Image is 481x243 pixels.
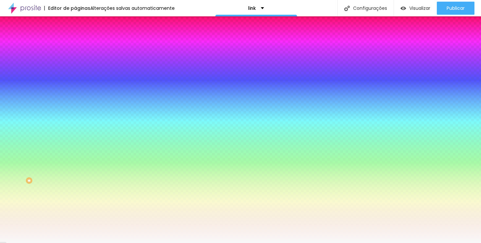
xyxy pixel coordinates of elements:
[248,5,256,11] font: link
[353,5,387,11] font: Configurações
[447,5,465,11] font: Publicar
[90,5,175,11] font: Alterações salvas automaticamente
[344,6,350,11] img: Ícone
[409,5,430,11] font: Visualizar
[401,6,406,11] img: view-1.svg
[394,2,437,15] button: Visualizar
[48,5,90,11] font: Editor de páginas
[437,2,474,15] button: Publicar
